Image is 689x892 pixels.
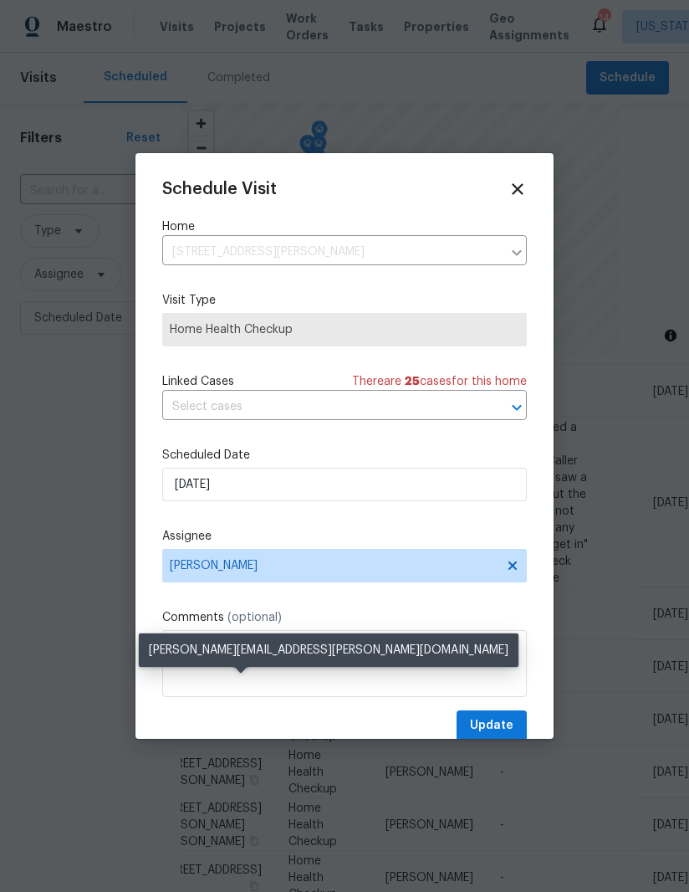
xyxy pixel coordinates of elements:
[162,468,527,501] input: M/D/YYYY
[162,394,480,420] input: Select cases
[170,321,519,338] span: Home Health Checkup
[457,710,527,741] button: Update
[505,396,528,419] button: Open
[352,373,527,390] span: There are case s for this home
[162,447,527,464] label: Scheduled Date
[170,559,498,572] span: [PERSON_NAME]
[162,292,527,309] label: Visit Type
[162,609,527,626] label: Comments
[162,218,527,235] label: Home
[162,239,502,265] input: Enter in an address
[162,181,277,197] span: Schedule Visit
[139,633,518,667] div: [PERSON_NAME][EMAIL_ADDRESS][PERSON_NAME][DOMAIN_NAME]
[405,376,420,387] span: 25
[508,180,527,198] span: Close
[162,373,234,390] span: Linked Cases
[227,612,282,623] span: (optional)
[470,715,513,736] span: Update
[162,528,527,545] label: Assignee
